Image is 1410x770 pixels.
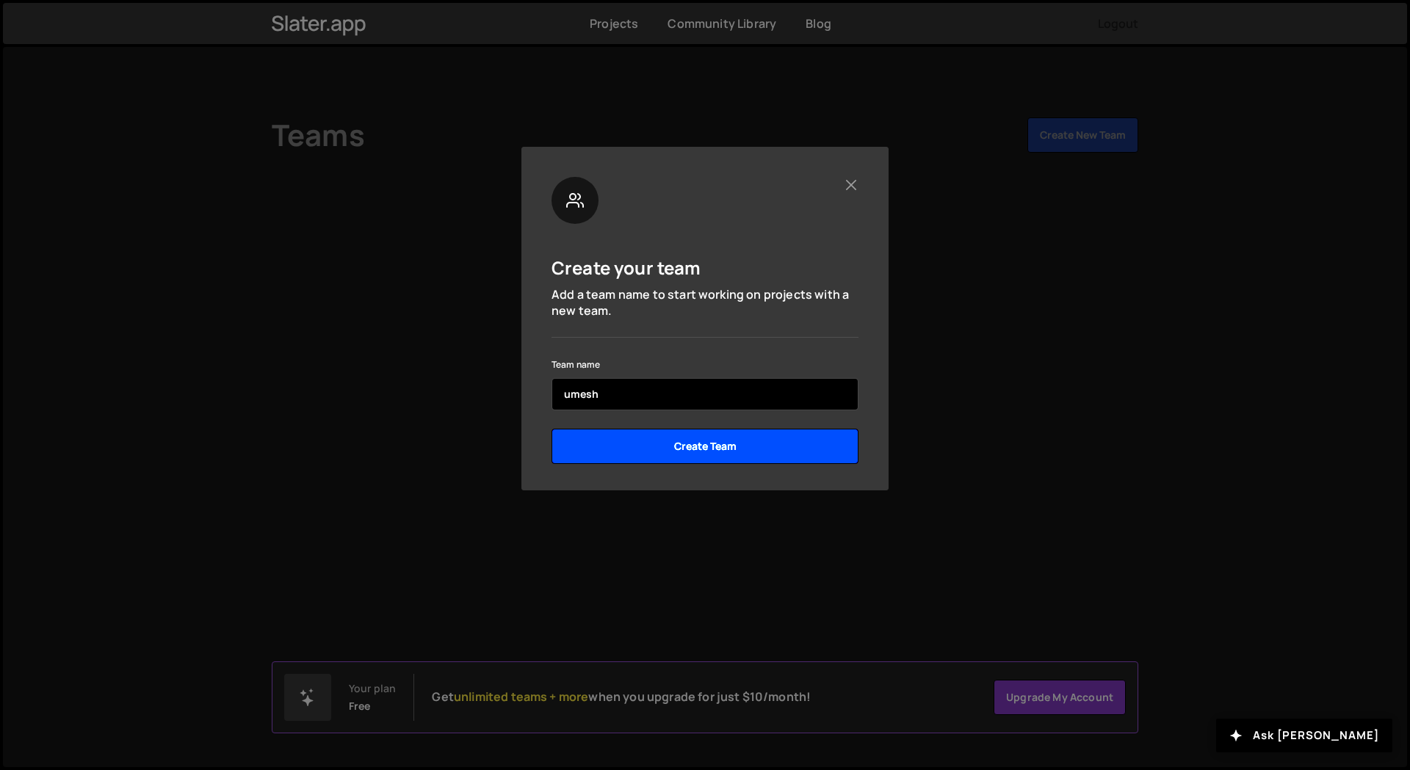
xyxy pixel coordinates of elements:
button: Close [843,177,858,192]
p: Add a team name to start working on projects with a new team. [552,286,858,319]
input: name [552,378,858,410]
button: Ask [PERSON_NAME] [1216,719,1392,752]
h5: Create your team [552,256,701,279]
input: Create Team [552,429,858,464]
label: Team name [552,357,600,372]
